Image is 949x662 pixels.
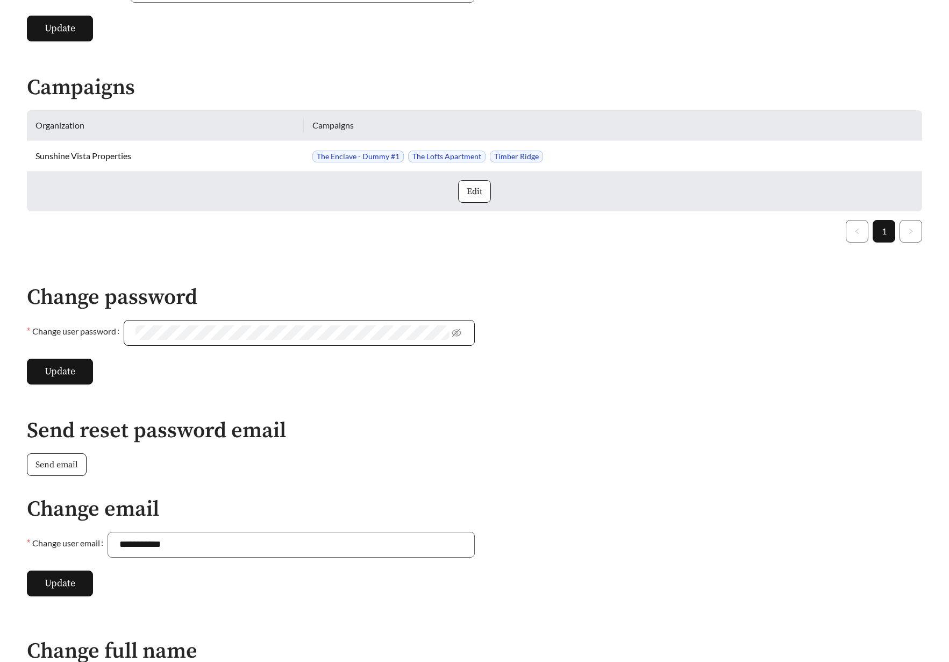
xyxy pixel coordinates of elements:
[900,220,922,243] li: Next Page
[27,453,87,476] button: Send email
[27,110,304,141] th: Organization
[408,151,486,162] span: The Lofts Apartment
[27,141,304,172] td: Sunshine Vista Properties
[27,76,922,99] h2: Campaigns
[45,21,75,35] span: Update
[490,151,543,162] span: Timber Ridge
[27,286,475,309] h2: Change password
[27,497,475,521] h2: Change email
[108,532,474,558] input: Change user email
[27,571,93,596] button: Update
[27,359,93,385] button: Update
[452,328,461,338] span: eye-invisible
[458,180,491,203] button: Edit
[873,220,895,242] a: 1
[45,364,75,379] span: Update
[304,110,922,141] th: Campaigns
[854,228,860,234] span: left
[35,458,78,471] span: Send email
[846,220,868,243] button: left
[900,220,922,243] button: right
[135,325,449,340] input: Change user password
[27,532,108,554] label: Change user email
[467,185,482,198] span: Edit
[846,220,868,243] li: Previous Page
[27,320,124,343] label: Change user password
[45,576,75,590] span: Update
[27,419,922,443] h2: Send reset password email
[312,151,404,162] span: The Enclave - Dummy #1
[27,16,93,41] button: Update
[908,228,914,234] span: right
